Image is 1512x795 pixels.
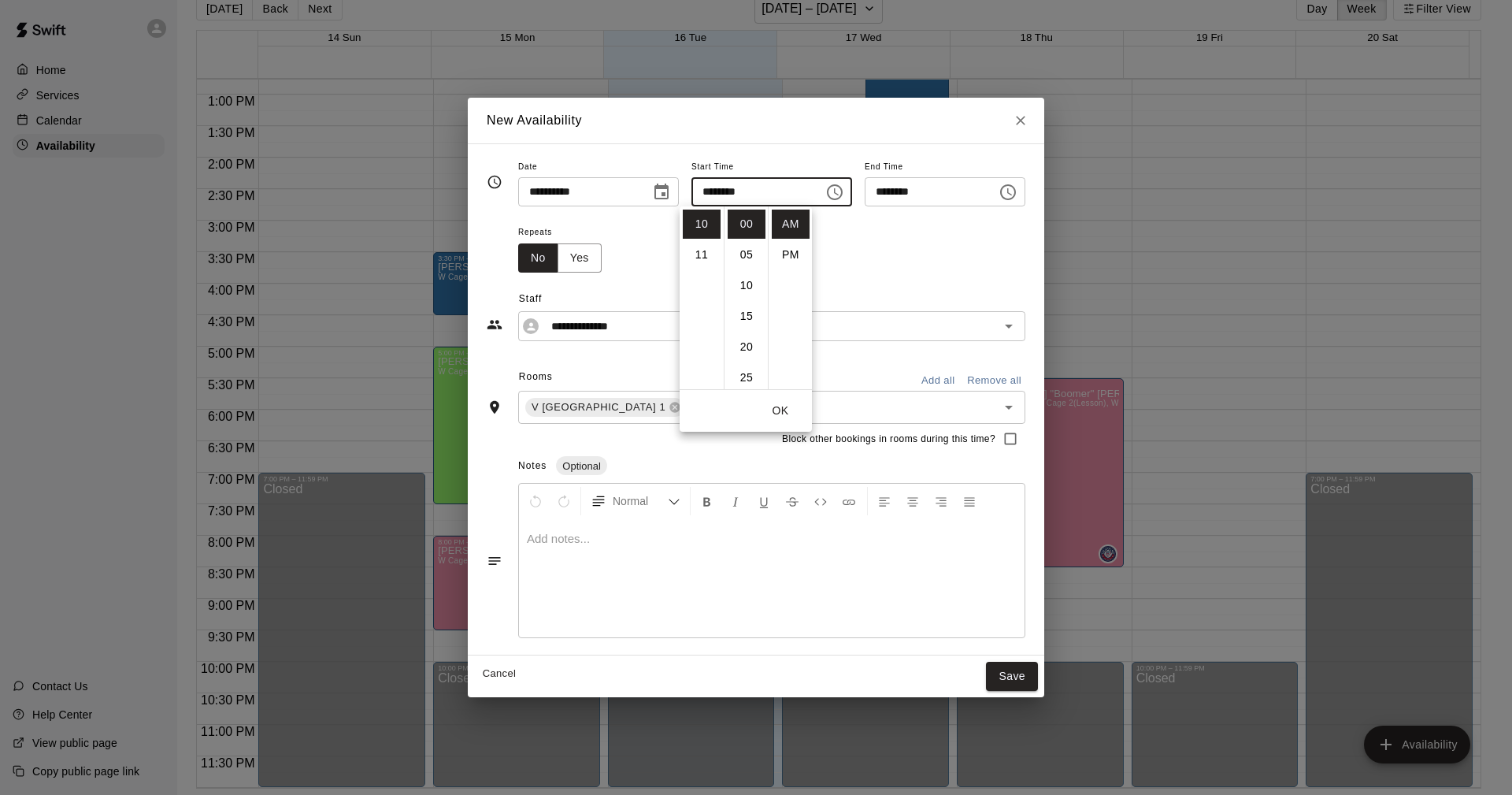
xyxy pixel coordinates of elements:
button: Justify Align [956,487,983,515]
svg: Notes [487,553,502,569]
li: 20 minutes [728,332,765,362]
li: 10 hours [683,210,721,239]
span: Optional [556,460,606,472]
svg: Staff [487,317,502,332]
button: Cancel [474,662,524,686]
ul: Select minutes [724,206,768,389]
button: Redo [550,487,577,515]
span: End Time [865,157,1025,178]
button: Remove all [963,369,1025,393]
button: Yes [558,243,602,273]
span: Staff [519,287,1025,312]
li: AM [772,210,810,239]
button: Format Underline [750,487,777,515]
li: 5 minutes [728,240,765,269]
span: Repeats [518,222,614,243]
svg: Timing [487,174,502,190]
span: Block other bookings in rooms during this time? [782,432,995,448]
ul: Select meridiem [768,206,812,389]
button: Save [986,662,1038,691]
button: Format Italics [722,487,749,515]
li: 10 minutes [728,271,765,300]
li: 15 minutes [728,302,765,331]
span: Notes [518,460,547,471]
button: Formatting Options [584,487,687,515]
button: Insert Code [807,487,834,515]
button: Format Strikethrough [779,487,806,515]
button: Add all [913,369,963,393]
h6: New Availability [487,110,582,131]
button: Choose date, selected date is Sep 16, 2025 [646,176,677,208]
button: Insert Link [836,487,862,515]
button: Format Bold [694,487,721,515]
button: No [518,243,558,273]
button: Center Align [899,487,926,515]
button: Right Align [928,487,954,515]
li: 0 minutes [728,210,765,239]
button: Choose time, selected time is 10:00 AM [819,176,850,208]
button: Undo [522,487,549,515]
span: Date [518,157,679,178]
span: Start Time [691,157,852,178]
svg: Rooms [487,399,502,415]
span: Normal [613,493,668,509]
button: Close [1006,106,1035,135]
button: Left Align [871,487,898,515]
div: outlined button group [518,243,602,273]
ul: Select hours [680,206,724,389]
span: V [GEOGRAPHIC_DATA] 1 [525,399,672,415]
div: V [GEOGRAPHIC_DATA] 1 [525,398,684,417]
button: Open [998,396,1020,418]
button: Choose time, selected time is 10:30 AM [992,176,1024,208]
li: 11 hours [683,240,721,269]
button: OK [755,396,806,425]
li: 25 minutes [728,363,765,392]
span: Rooms [519,371,553,382]
li: PM [772,240,810,269]
button: Open [998,315,1020,337]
